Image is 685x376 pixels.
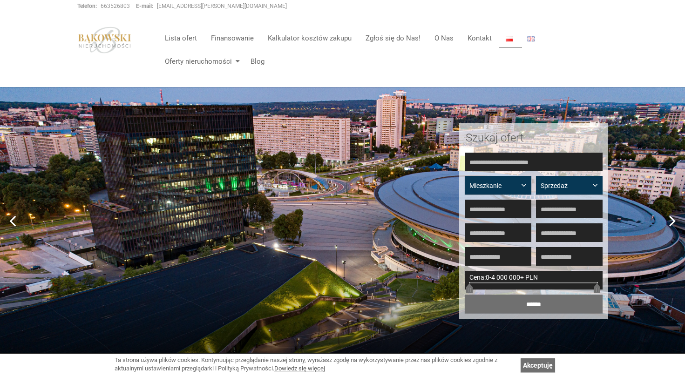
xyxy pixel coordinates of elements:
[465,271,603,289] div: -
[115,356,516,373] div: Ta strona używa plików cookies. Kontynuując przeglądanie naszej strony, wyrażasz zgodę na wykorzy...
[427,29,461,47] a: O Nas
[77,3,97,9] strong: Telefon:
[536,176,603,195] button: Sprzedaż
[157,3,287,9] a: [EMAIL_ADDRESS][PERSON_NAME][DOMAIN_NAME]
[466,132,602,144] h2: Szukaj ofert
[521,358,555,372] a: Akceptuję
[491,274,538,281] span: 4 000 000+ PLN
[461,29,499,47] a: Kontakt
[486,274,489,281] span: 0
[359,29,427,47] a: Zgłoś się do Nas!
[274,365,325,372] a: Dowiedz się więcej
[465,176,531,195] button: Mieszkanie
[101,3,130,9] a: 663526803
[136,3,153,9] strong: E-mail:
[469,274,486,281] span: Cena:
[158,29,204,47] a: Lista ofert
[158,52,244,71] a: Oferty nieruchomości
[244,52,265,71] a: Blog
[506,36,513,41] img: Polski
[204,29,261,47] a: Finansowanie
[261,29,359,47] a: Kalkulator kosztów zakupu
[527,36,535,41] img: English
[541,181,591,190] span: Sprzedaż
[77,27,132,54] img: logo
[469,181,520,190] span: Mieszkanie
